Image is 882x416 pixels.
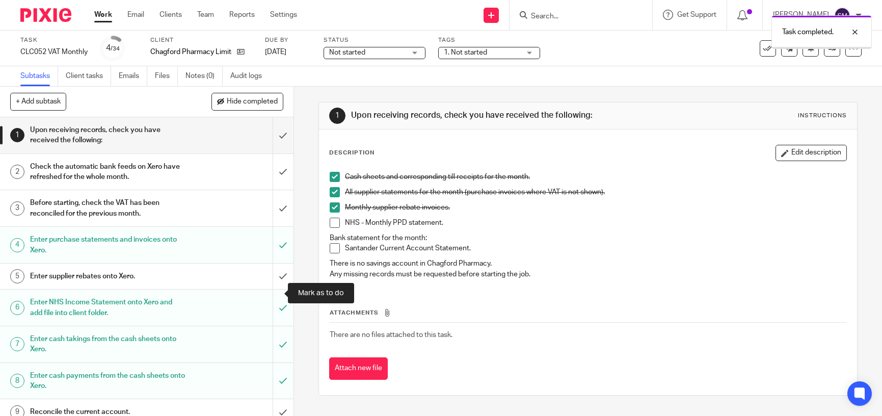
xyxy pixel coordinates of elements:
[329,357,388,380] button: Attach new file
[10,238,24,252] div: 4
[227,98,278,106] span: Hide completed
[345,218,846,228] p: NHS - Monthly PPD statement.
[30,331,185,357] h1: Enter cash takings from the cash sheets onto Xero.
[127,10,144,20] a: Email
[330,233,846,243] p: Bank statement for the month:
[345,243,846,253] p: Santander Current Account Statement.
[265,36,311,44] label: Due by
[119,66,147,86] a: Emails
[345,172,846,182] p: Cash sheets and corresponding till receipts for the month.
[30,295,185,321] h1: Enter NHS Income Statement onto Xero and add file into client folder.
[329,108,345,124] div: 1
[10,269,24,283] div: 5
[10,201,24,216] div: 3
[776,145,847,161] button: Edit description
[330,331,452,339] span: There are no files attached to this task.
[270,10,297,20] a: Settings
[10,301,24,315] div: 6
[330,310,379,316] span: Attachments
[10,165,24,179] div: 2
[20,36,88,44] label: Task
[329,149,375,157] p: Description
[230,66,270,86] a: Audit logs
[351,110,610,121] h1: Upon receiving records, check you have received the following:
[438,36,540,44] label: Tags
[30,122,185,148] h1: Upon receiving records, check you have received the following:
[30,195,185,221] h1: Before starting, check the VAT has been reconciled for the previous month.
[798,112,847,120] div: Instructions
[345,202,846,213] p: Monthly supplier rebate invoices.
[345,187,846,197] p: All supplier statements for the month (purchase invoices where VAT is not shown).
[329,49,365,56] span: Not started
[834,7,850,23] img: svg%3E
[10,374,24,388] div: 8
[10,128,24,142] div: 1
[159,10,182,20] a: Clients
[150,47,232,57] p: Chagford Pharmacy Limited
[150,36,252,44] label: Client
[324,36,425,44] label: Status
[211,93,283,110] button: Hide completed
[330,258,846,279] p: There is no savings account in Chagford Pharmacy. Any missing records must be requested before st...
[20,66,58,86] a: Subtasks
[30,232,185,258] h1: Enter purchase statements and invoices onto Xero.
[10,93,66,110] button: + Add subtask
[782,27,834,37] p: Task completed.
[66,66,111,86] a: Client tasks
[185,66,223,86] a: Notes (0)
[197,10,214,20] a: Team
[229,10,255,20] a: Reports
[10,337,24,351] div: 7
[20,8,71,22] img: Pixie
[265,48,286,56] span: [DATE]
[20,47,88,57] div: CLC052 VAT Monthly
[106,42,120,54] div: 4
[30,368,185,394] h1: Enter cash payments from the cash sheets onto Xero.
[30,269,185,284] h1: Enter supplier rebates onto Xero.
[155,66,178,86] a: Files
[111,46,120,51] small: /34
[444,49,487,56] span: 1. Not started
[30,159,185,185] h1: Check the automatic bank feeds on Xero have refreshed for the whole month.
[94,10,112,20] a: Work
